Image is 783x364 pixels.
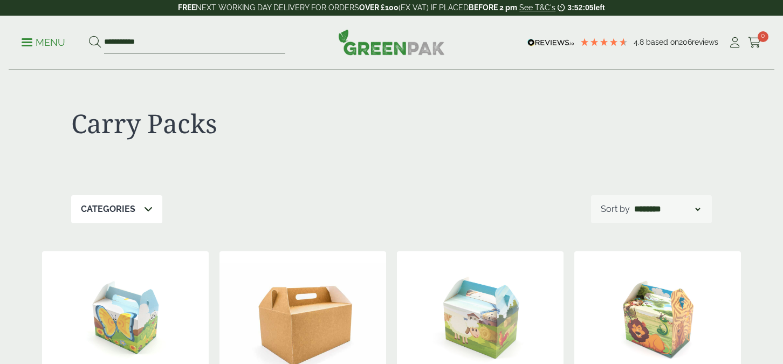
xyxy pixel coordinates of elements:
[692,38,718,46] span: reviews
[519,3,555,12] a: See T&C's
[748,37,761,48] i: Cart
[22,36,65,47] a: Menu
[178,3,196,12] strong: FREE
[580,37,628,47] div: 4.79 Stars
[469,3,517,12] strong: BEFORE 2 pm
[594,3,605,12] span: left
[71,108,391,139] h1: Carry Packs
[634,38,646,46] span: 4.8
[646,38,679,46] span: Based on
[679,38,692,46] span: 206
[567,3,593,12] span: 3:52:05
[81,203,135,216] p: Categories
[601,203,630,216] p: Sort by
[338,29,445,55] img: GreenPak Supplies
[728,37,741,48] i: My Account
[359,3,399,12] strong: OVER £100
[527,39,574,46] img: REVIEWS.io
[748,35,761,51] a: 0
[758,31,768,42] span: 0
[22,36,65,49] p: Menu
[632,203,702,216] select: Shop order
